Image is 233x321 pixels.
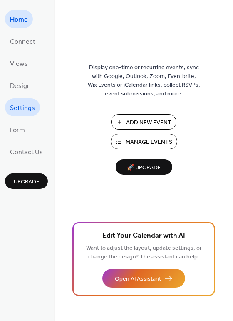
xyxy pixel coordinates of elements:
[115,275,161,283] span: Open AI Assistant
[5,54,33,72] a: Views
[126,118,171,127] span: Add New Event
[10,124,25,137] span: Form
[111,134,177,149] button: Manage Events
[5,120,30,138] a: Form
[5,143,48,160] a: Contact Us
[10,146,43,159] span: Contact Us
[10,58,28,70] span: Views
[102,269,185,288] button: Open AI Assistant
[102,230,185,242] span: Edit Your Calendar with AI
[10,13,28,26] span: Home
[5,76,36,94] a: Design
[116,159,172,175] button: 🚀 Upgrade
[126,138,172,147] span: Manage Events
[10,102,35,115] span: Settings
[5,32,40,50] a: Connect
[88,63,200,98] span: Display one-time or recurring events, sync with Google, Outlook, Zoom, Eventbrite, Wix Events or ...
[86,243,202,263] span: Want to adjust the layout, update settings, or change the design? The assistant can help.
[10,35,35,48] span: Connect
[121,162,167,173] span: 🚀 Upgrade
[5,10,33,28] a: Home
[10,80,31,93] span: Design
[5,173,48,189] button: Upgrade
[14,178,40,186] span: Upgrade
[5,98,40,116] a: Settings
[111,114,176,130] button: Add New Event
